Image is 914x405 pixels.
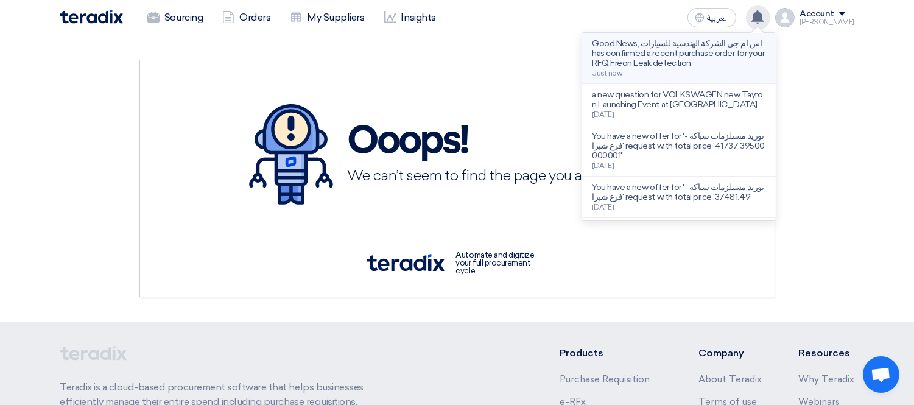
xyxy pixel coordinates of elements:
img: tx_logo.svg [367,254,445,271]
a: My Suppliers [280,4,374,31]
span: [DATE] [592,203,614,211]
li: Company [698,346,762,361]
span: العربية [707,14,729,23]
li: Resources [798,346,854,361]
a: Insights [374,4,446,31]
p: Good News, اس ام جى الشركة الهندسية للسيارات has confirmed a recent purchase order for your RFQ F... [592,39,766,68]
img: Teradix logo [60,10,123,24]
a: About Teradix [698,374,762,385]
div: [PERSON_NAME] [800,19,854,26]
span: [DATE] [592,161,614,170]
button: العربية [687,8,736,27]
p: a new question for VOLKSWAGEN new Tayron Launching Event at [GEOGRAPHIC_DATA] [592,90,766,110]
li: Products [560,346,663,361]
p: You have a new offer for 'توريد مستلزمات سباكة - فرع شبرا' request with total price '41737.395000... [592,132,766,161]
img: 404.svg [249,104,333,205]
span: [DATE] [592,110,614,119]
h3: We can’t seem to find the page you are looking for [348,170,666,183]
h1: Ooops! [348,122,666,161]
a: Purchase Requisition [560,374,650,385]
p: Automate and digitize your full procurement cycle [451,248,548,277]
a: Sourcing [138,4,213,31]
span: Just now [592,69,622,77]
a: Orders [213,4,280,31]
a: Open chat [863,356,899,393]
img: profile_test.png [775,8,795,27]
a: Why Teradix [798,374,854,385]
div: Account [800,9,834,19]
p: You have a new offer for 'توريد مستلزمات سباكة - فرع شبرا' request with total price '37481.49' [592,183,766,202]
